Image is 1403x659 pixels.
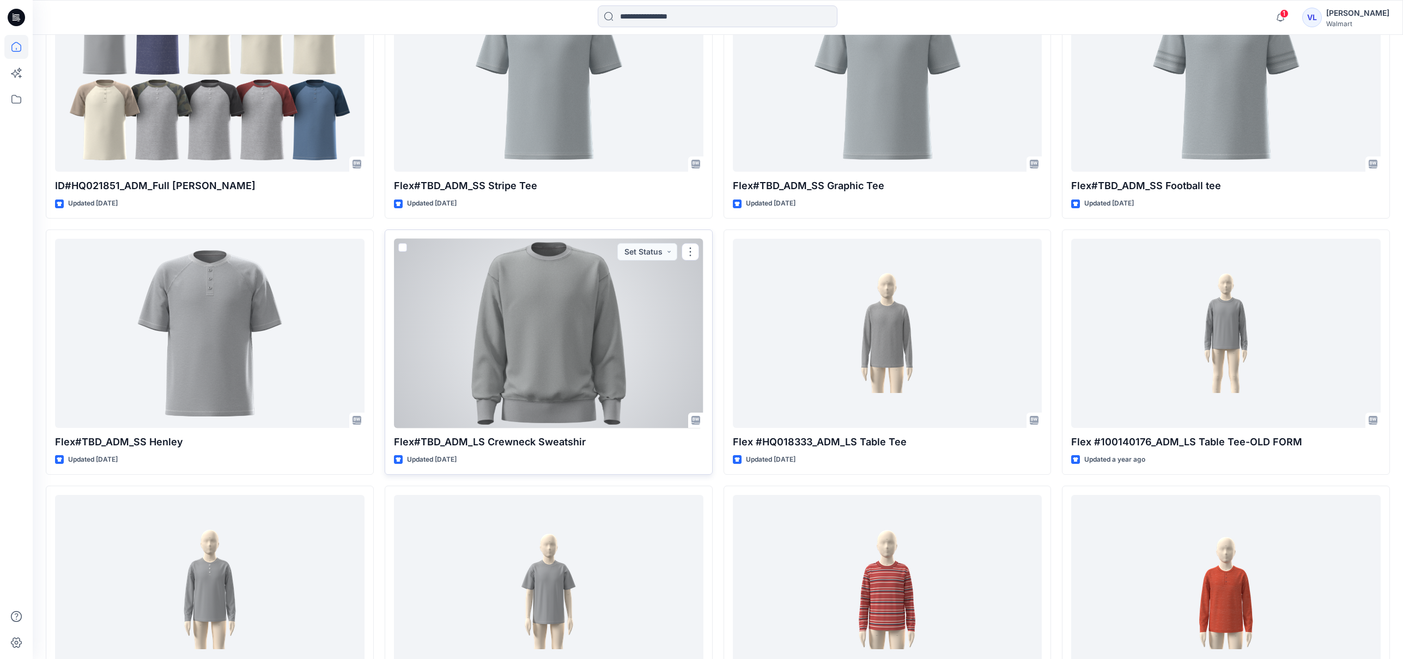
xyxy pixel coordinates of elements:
[55,239,365,428] a: Flex#TBD_ADM_SS Henley
[407,454,457,465] p: Updated [DATE]
[394,178,703,194] p: Flex#TBD_ADM_SS Stripe Tee
[1071,239,1381,428] a: Flex #100140176_ADM_LS Table Tee-OLD FORM
[1084,198,1134,209] p: Updated [DATE]
[55,434,365,450] p: Flex#TBD_ADM_SS Henley
[746,198,795,209] p: Updated [DATE]
[1071,434,1381,450] p: Flex #100140176_ADM_LS Table Tee-OLD FORM
[733,434,1042,450] p: Flex #HQ018333_ADM_LS Table Tee
[394,434,703,450] p: Flex#TBD_ADM_LS Crewneck Sweatshir
[733,178,1042,194] p: Flex#TBD_ADM_SS Graphic Tee
[746,454,795,465] p: Updated [DATE]
[1084,454,1145,465] p: Updated a year ago
[1326,7,1389,20] div: [PERSON_NAME]
[407,198,457,209] p: Updated [DATE]
[68,198,118,209] p: Updated [DATE]
[1280,9,1289,18] span: 1
[394,239,703,428] a: Flex#TBD_ADM_LS Crewneck Sweatshir
[733,239,1042,428] a: Flex #HQ018333_ADM_LS Table Tee
[1071,178,1381,194] p: Flex#TBD_ADM_SS Football tee
[68,454,118,465] p: Updated [DATE]
[55,178,365,194] p: ID#HQ021851_ADM_Full [PERSON_NAME]
[1302,8,1322,27] div: VL
[1326,20,1389,28] div: Walmart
